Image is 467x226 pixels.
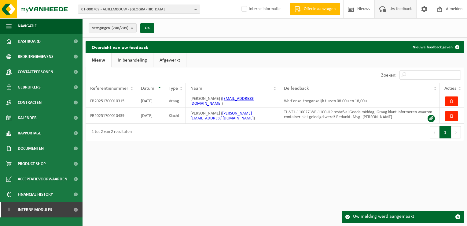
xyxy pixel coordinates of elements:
label: Zoeken: [381,73,396,78]
span: Referentienummer [90,86,128,91]
span: Dashboard [18,34,41,49]
button: OK [140,23,154,33]
span: 01-000709 - ALHEEMBOUW - [GEOGRAPHIC_DATA] [81,5,192,14]
span: Acceptatievoorwaarden [18,171,67,187]
button: Vestigingen(208/209) [89,23,137,32]
span: I [6,202,12,217]
td: [DATE] [136,94,164,108]
count: (208/209) [112,26,128,30]
span: Kalender [18,110,37,126]
span: Bedrijfsgegevens [18,49,53,64]
span: Product Shop [18,156,46,171]
span: Offerte aanvragen [302,6,337,12]
button: 1 [439,126,451,138]
span: Type [169,86,178,91]
span: Navigatie [18,18,37,34]
button: Next [451,126,461,138]
span: Rapportage [18,126,41,141]
span: Vestigingen [92,24,128,33]
a: [PERSON_NAME][EMAIL_ADDRESS][DOMAIN_NAME] [190,111,254,121]
span: De feedback [284,86,309,91]
a: [EMAIL_ADDRESS][DOMAIN_NAME] [190,96,254,106]
span: Contactpersonen [18,64,53,80]
h2: Overzicht van uw feedback [86,41,154,53]
div: Uw melding werd aangemaakt [353,211,452,223]
button: 01-000709 - ALHEEMBOUW - [GEOGRAPHIC_DATA] [78,5,200,14]
div: 1 tot 2 van 2 resultaten [89,127,132,138]
span: Interne modules [18,202,52,217]
td: FB20251700010315 [86,94,136,108]
a: Afgewerkt [153,53,186,67]
td: FB20251700010439 [86,108,136,124]
span: Gebruikers [18,80,41,95]
span: Naam [190,86,202,91]
td: Werf enkel toegankelijk tussen 08.00u en 18,00u [279,94,440,108]
a: In behandeling [112,53,153,67]
td: TL-VEL-110027 WB-1100-HP restafval Goede middag, Graag klant informeren waarom container niet gel... [279,108,440,124]
span: Documenten [18,141,44,156]
a: Offerte aanvragen [290,3,340,15]
td: [DATE] [136,108,164,124]
span: Contracten [18,95,42,110]
td: [PERSON_NAME] ( ) [186,94,279,108]
a: Nieuwe feedback geven [408,41,463,53]
span: [PERSON_NAME] ( ) [190,111,255,121]
label: Interne informatie [240,5,281,14]
span: Datum [141,86,154,91]
button: Previous [430,126,439,138]
span: Acties [444,86,456,91]
a: Nieuw [86,53,111,67]
span: Financial History [18,187,53,202]
td: Klacht [164,108,186,124]
td: Vraag [164,94,186,108]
